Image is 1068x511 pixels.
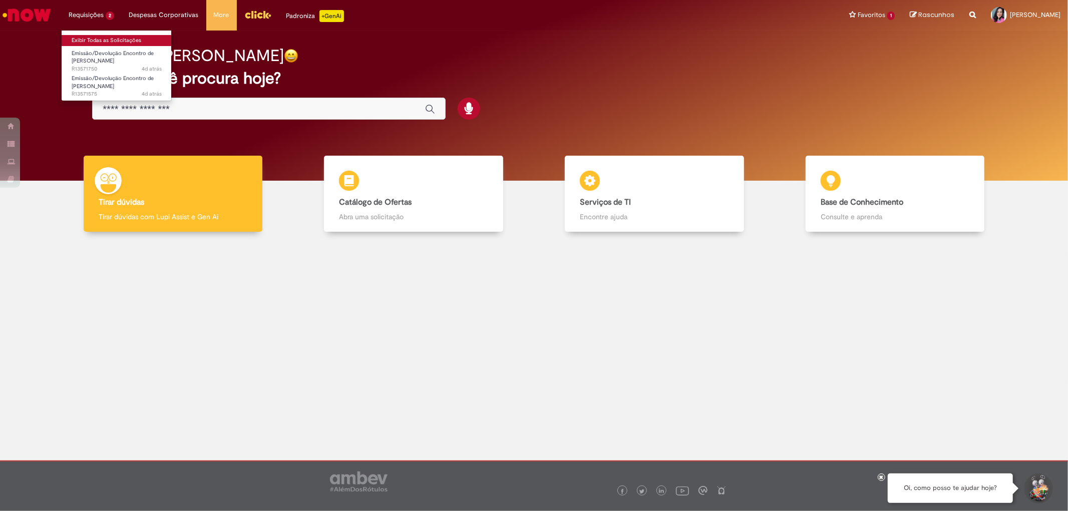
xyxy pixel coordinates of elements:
a: Serviços de TI Encontre ajuda [534,156,775,232]
span: R13571750 [72,65,162,73]
span: Requisições [69,10,104,20]
span: Emissão/Devolução Encontro de [PERSON_NAME] [72,50,154,65]
b: Serviços de TI [580,197,631,207]
span: Despesas Corporativas [129,10,199,20]
a: Aberto R13571750 : Emissão/Devolução Encontro de Contas Fornecedor [62,48,172,70]
a: Aberto R13571575 : Emissão/Devolução Encontro de Contas Fornecedor [62,73,172,95]
p: Consulte e aprenda [821,212,969,222]
a: Rascunhos [910,11,954,20]
p: +GenAi [319,10,344,22]
a: Base de Conhecimento Consulte e aprenda [775,156,1015,232]
div: Padroniza [286,10,344,22]
ul: Requisições [61,30,172,101]
span: Rascunhos [918,10,954,20]
p: Abra uma solicitação [339,212,488,222]
span: 1 [887,12,895,20]
img: logo_footer_linkedin.png [659,488,664,494]
div: Oi, como posso te ajudar hoje? [888,473,1013,503]
span: 4d atrás [142,65,162,73]
img: logo_footer_facebook.png [620,489,625,494]
h2: O que você procura hoje? [92,70,975,87]
span: Emissão/Devolução Encontro de [PERSON_NAME] [72,75,154,90]
img: logo_footer_ambev_rotulo_gray.png [330,471,388,491]
time: 26/09/2025 16:24:24 [142,90,162,98]
b: Tirar dúvidas [99,197,144,207]
a: Catálogo de Ofertas Abra uma solicitação [293,156,534,232]
span: 4d atrás [142,90,162,98]
b: Catálogo de Ofertas [339,197,412,207]
span: Favoritos [858,10,885,20]
time: 26/09/2025 16:47:00 [142,65,162,73]
span: R13571575 [72,90,162,98]
img: click_logo_yellow_360x200.png [244,7,271,22]
button: Iniciar Conversa de Suporte [1023,473,1053,503]
span: [PERSON_NAME] [1010,11,1060,19]
b: Base de Conhecimento [821,197,903,207]
p: Encontre ajuda [580,212,729,222]
img: logo_footer_twitter.png [639,489,644,494]
span: More [214,10,229,20]
img: ServiceNow [1,5,53,25]
h2: Bom dia, [PERSON_NAME] [92,47,284,65]
img: logo_footer_naosei.png [717,486,726,495]
img: happy-face.png [284,49,298,63]
a: Exibir Todas as Solicitações [62,35,172,46]
span: 2 [106,12,114,20]
img: logo_footer_workplace.png [698,486,707,495]
p: Tirar dúvidas com Lupi Assist e Gen Ai [99,212,247,222]
a: Tirar dúvidas Tirar dúvidas com Lupi Assist e Gen Ai [53,156,293,232]
img: logo_footer_youtube.png [676,484,689,497]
